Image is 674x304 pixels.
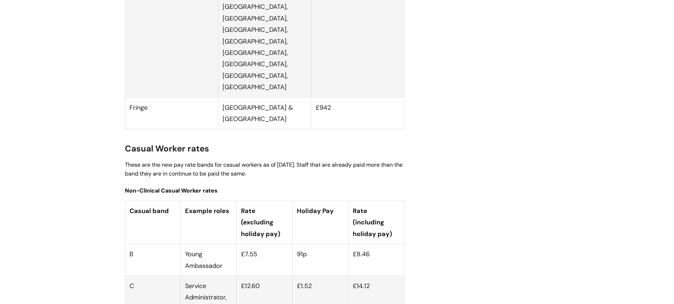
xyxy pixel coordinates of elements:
[181,244,237,276] td: Young Ambassador
[181,201,237,244] th: Example roles
[237,201,293,244] th: Rate (excluding holiday pay)
[292,201,348,244] th: Holiday Pay
[125,187,218,194] span: Non-Clinical Casual Worker rates
[125,244,181,276] td: B
[125,143,209,154] span: Casual Worker rates
[292,244,348,276] td: 91p
[125,97,218,129] td: Fringe
[237,244,293,276] td: £7.55
[348,244,404,276] td: £8.46
[348,201,404,244] th: Rate (including holiday pay)
[125,201,181,244] th: Casual band
[125,161,403,177] span: These are the new pay rate bands for casual workers as of [DATE]. Staff that are already paid mor...
[311,97,404,129] td: £942
[218,97,311,129] td: [GEOGRAPHIC_DATA] & [GEOGRAPHIC_DATA]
